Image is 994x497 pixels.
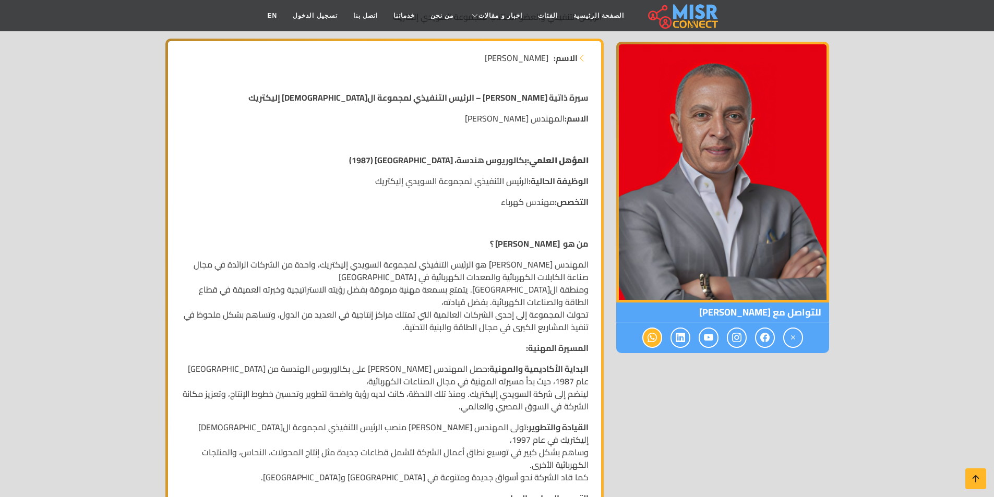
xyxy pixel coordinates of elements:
[485,52,548,64] span: [PERSON_NAME]
[555,194,589,210] strong: التخصص:
[423,6,461,26] a: من نحن
[490,236,589,251] strong: من هو [PERSON_NAME] ؟
[616,302,829,322] span: للتواصل مع [PERSON_NAME]
[345,6,386,26] a: اتصل بنا
[461,6,530,26] a: اخبار و مقالات
[527,152,589,168] strong: المؤهل العلمي:
[648,3,718,29] img: main.misr_connect
[526,419,589,435] strong: القيادة والتطوير:
[566,6,632,26] a: الصفحة الرئيسية
[260,6,285,26] a: EN
[565,111,589,126] strong: الاسم:
[181,421,589,483] p: تولى المهندس [PERSON_NAME] منصب الرئيس التنفيذي لمجموعة ال[DEMOGRAPHIC_DATA] إليكتريك في عام 1997...
[349,152,589,168] strong: بكالوريوس هندسة، [GEOGRAPHIC_DATA] (1987)
[181,258,589,333] p: المهندس [PERSON_NAME] هو الرئيس التنفيذي لمجموعة السويدي إليكتريك، واحدة من الشركات الرائدة في مج...
[181,175,589,187] p: الرئيس التنفيذي لمجموعة السويدي إليكتريك
[554,52,578,64] strong: الاسم:
[248,90,589,105] strong: سيرة ذاتية [PERSON_NAME] – الرئيس التنفيذي لمجموعة ال[DEMOGRAPHIC_DATA] إليكتريك
[285,6,345,26] a: تسجيل الدخول
[616,42,829,302] img: أحمد السويدي
[487,361,589,377] strong: البداية الأكاديمية والمهنية:
[530,6,566,26] a: الفئات
[526,340,589,356] strong: المسيرة المهنية:
[529,173,589,189] strong: الوظيفة الحالية:
[181,362,589,413] p: حصل المهندس [PERSON_NAME] على بكالوريوس الهندسة من [GEOGRAPHIC_DATA] عام 1987، حيث بدأ مسيرته الم...
[478,11,522,20] span: اخبار و مقالات
[181,196,589,208] p: مهندس كهرباء
[386,6,423,26] a: خدماتنا
[181,112,589,125] p: المهندس [PERSON_NAME]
